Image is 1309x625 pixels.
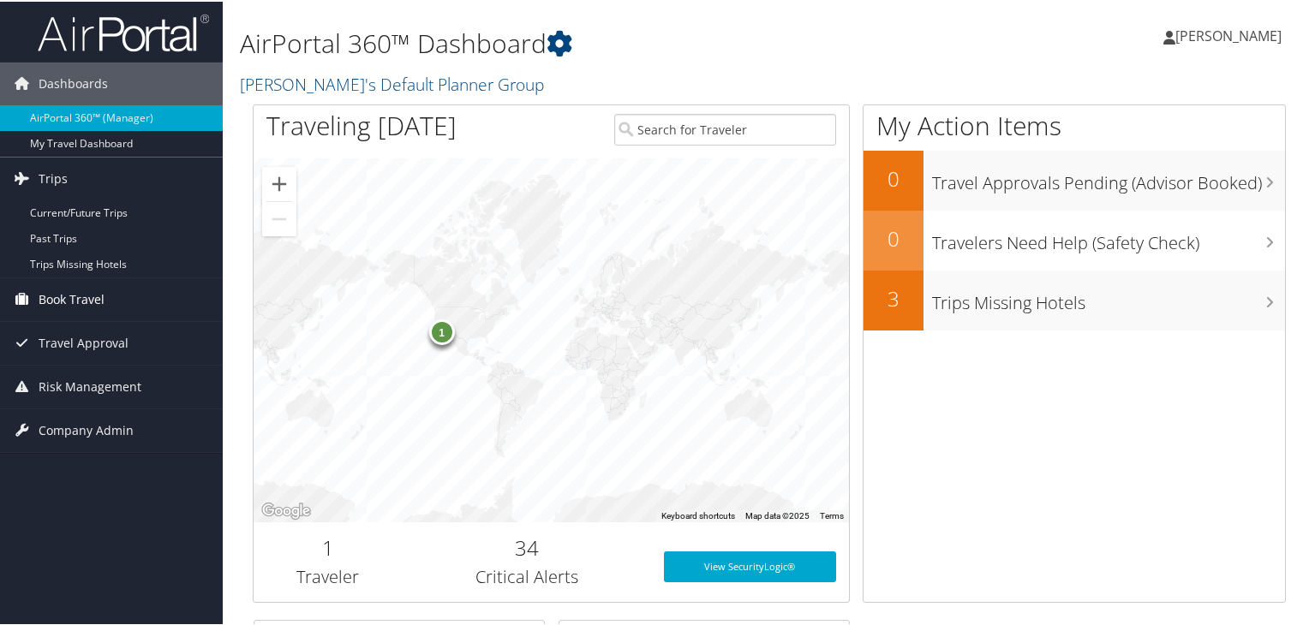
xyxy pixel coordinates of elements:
[864,269,1285,329] a: 3Trips Missing Hotels
[39,408,134,450] span: Company Admin
[932,281,1285,313] h3: Trips Missing Hotels
[932,221,1285,253] h3: Travelers Need Help (Safety Check)
[258,498,314,521] img: Google
[1163,9,1299,60] a: [PERSON_NAME]
[864,149,1285,209] a: 0Travel Approvals Pending (Advisor Booked)
[864,283,923,312] h2: 3
[39,320,129,363] span: Travel Approval
[428,318,454,343] div: 1
[614,112,837,144] input: Search for Traveler
[258,498,314,521] a: Open this area in Google Maps (opens a new window)
[415,532,638,561] h2: 34
[39,61,108,104] span: Dashboards
[266,532,390,561] h2: 1
[262,200,296,235] button: Zoom out
[864,223,923,252] h2: 0
[864,163,923,192] h2: 0
[664,550,837,580] a: View SecurityLogic®
[745,509,810,519] span: Map data ©2025
[266,106,457,142] h1: Traveling [DATE]
[864,106,1285,142] h1: My Action Items
[38,11,209,51] img: airportal-logo.png
[240,71,548,94] a: [PERSON_NAME]'s Default Planner Group
[39,156,68,199] span: Trips
[39,277,105,319] span: Book Travel
[266,563,390,587] h3: Traveler
[661,509,735,521] button: Keyboard shortcuts
[415,563,638,587] h3: Critical Alerts
[240,24,946,60] h1: AirPortal 360™ Dashboard
[262,165,296,199] button: Zoom in
[864,209,1285,269] a: 0Travelers Need Help (Safety Check)
[932,161,1285,193] h3: Travel Approvals Pending (Advisor Booked)
[39,364,141,407] span: Risk Management
[1175,25,1282,44] span: [PERSON_NAME]
[820,509,844,519] a: Terms (opens in new tab)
